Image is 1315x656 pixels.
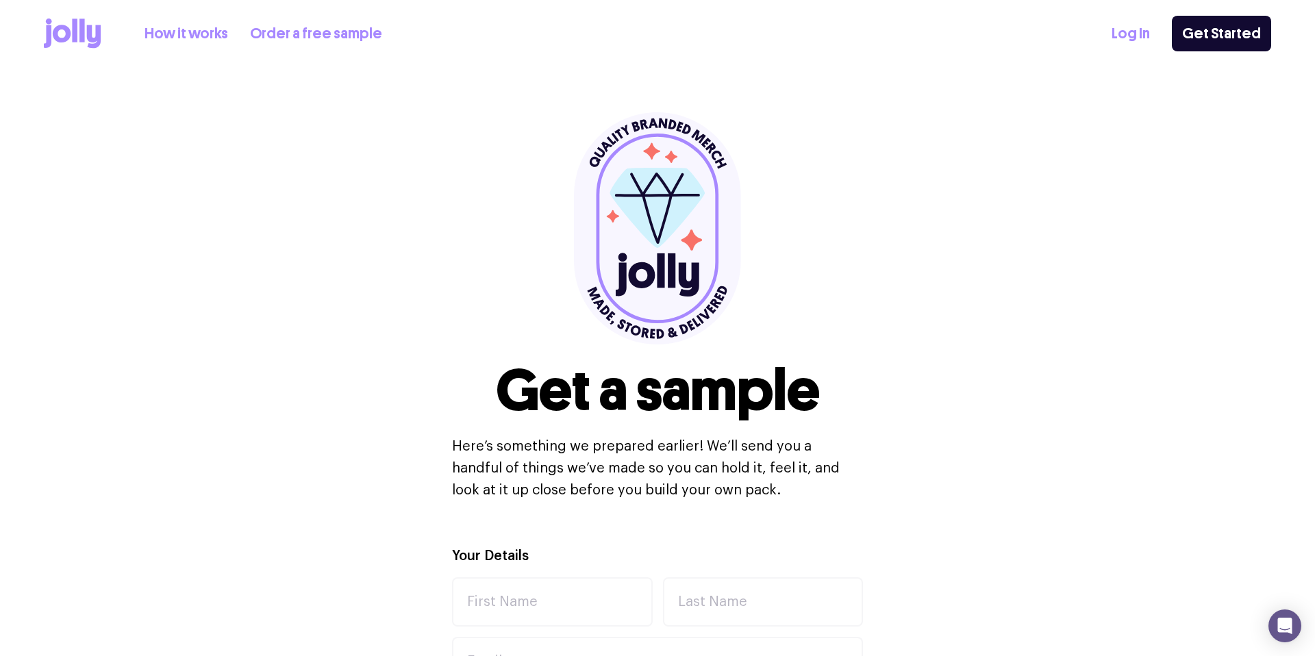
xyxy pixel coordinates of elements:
[250,23,382,45] a: Order a free sample
[145,23,228,45] a: How it works
[1172,16,1271,51] a: Get Started
[496,362,820,419] h1: Get a sample
[1112,23,1150,45] a: Log In
[1268,609,1301,642] div: Open Intercom Messenger
[452,436,863,501] p: Here’s something we prepared earlier! We’ll send you a handful of things we’ve made so you can ho...
[452,546,529,566] label: Your Details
